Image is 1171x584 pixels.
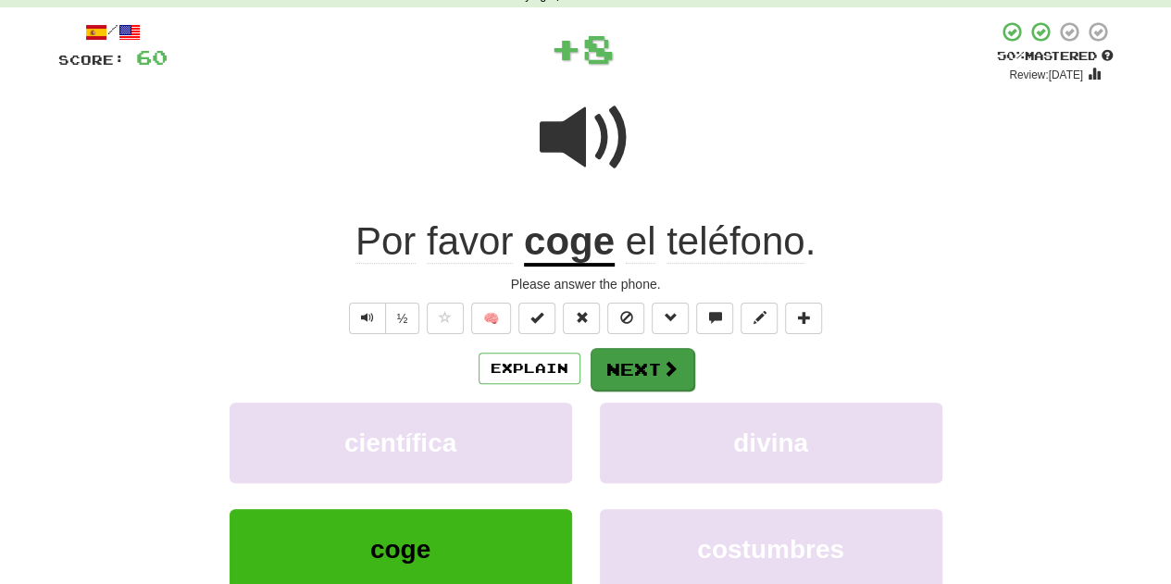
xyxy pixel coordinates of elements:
span: 50 % [997,48,1025,63]
button: Ignore sentence (alt+i) [607,303,644,334]
div: / [58,20,168,43]
button: Favorite sentence (alt+f) [427,303,464,334]
button: Add to collection (alt+a) [785,303,822,334]
span: . [615,219,816,264]
span: el [626,219,656,264]
button: Set this sentence to 100% Mastered (alt+m) [518,303,555,334]
span: + [550,20,582,76]
button: ½ [385,303,420,334]
span: 8 [582,25,615,71]
button: 🧠 [471,303,511,334]
button: Explain [479,353,580,384]
span: favor [427,219,513,264]
div: Text-to-speech controls [345,303,420,334]
u: coge [524,219,615,267]
button: Next [591,348,694,391]
button: Play sentence audio (ctl+space) [349,303,386,334]
span: Score: [58,52,125,68]
span: Por [355,219,416,264]
div: Mastered [997,48,1114,65]
span: teléfono [666,219,804,264]
div: Please answer the phone. [58,275,1114,293]
button: Reset to 0% Mastered (alt+r) [563,303,600,334]
span: científica [344,429,456,457]
button: científica [230,403,572,483]
span: divina [733,429,808,457]
span: costumbres [697,535,844,564]
small: Review: [DATE] [1009,68,1083,81]
span: 60 [136,45,168,68]
span: coge [370,535,430,564]
button: Grammar (alt+g) [652,303,689,334]
button: Discuss sentence (alt+u) [696,303,733,334]
button: divina [600,403,942,483]
button: Edit sentence (alt+d) [741,303,778,334]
